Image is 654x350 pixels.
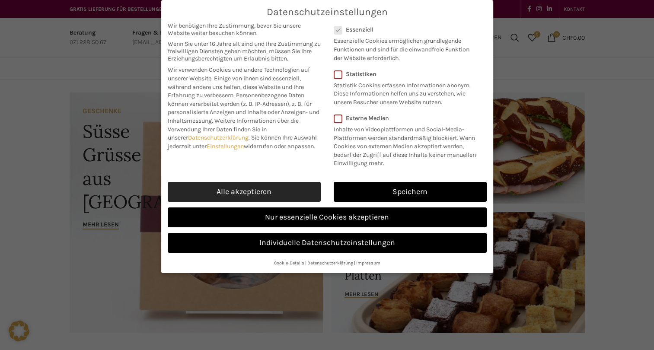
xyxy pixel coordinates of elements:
[168,233,487,253] a: Individuelle Datenschutzeinstellungen
[334,122,481,168] p: Inhalte von Videoplattformen und Social-Media-Plattformen werden standardmäßig blockiert. Wenn Co...
[334,182,487,202] a: Speichern
[334,78,475,107] p: Statistik Cookies erfassen Informationen anonym. Diese Informationen helfen uns zu verstehen, wie...
[334,33,475,62] p: Essenzielle Cookies ermöglichen grundlegende Funktionen und sind für die einwandfreie Funktion de...
[168,40,321,62] span: Wenn Sie unter 16 Jahre alt sind und Ihre Zustimmung zu freiwilligen Diensten geben möchten, müss...
[168,66,310,99] span: Wir verwenden Cookies und andere Technologien auf unserer Website. Einige von ihnen sind essenzie...
[168,22,321,37] span: Wir benötigen Ihre Zustimmung, bevor Sie unsere Website weiter besuchen können.
[334,115,481,122] label: Externe Medien
[168,182,321,202] a: Alle akzeptieren
[307,260,353,266] a: Datenschutzerklärung
[334,70,475,78] label: Statistiken
[334,26,475,33] label: Essenziell
[168,92,319,124] span: Personenbezogene Daten können verarbeitet werden (z. B. IP-Adressen), z. B. für personalisierte A...
[274,260,304,266] a: Cookie-Details
[168,134,317,150] span: Sie können Ihre Auswahl jederzeit unter widerrufen oder anpassen.
[356,260,380,266] a: Impressum
[188,134,249,141] a: Datenschutzerklärung
[207,143,244,150] a: Einstellungen
[267,6,388,18] span: Datenschutzeinstellungen
[168,207,487,227] a: Nur essenzielle Cookies akzeptieren
[168,117,299,141] span: Weitere Informationen über die Verwendung Ihrer Daten finden Sie in unserer .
